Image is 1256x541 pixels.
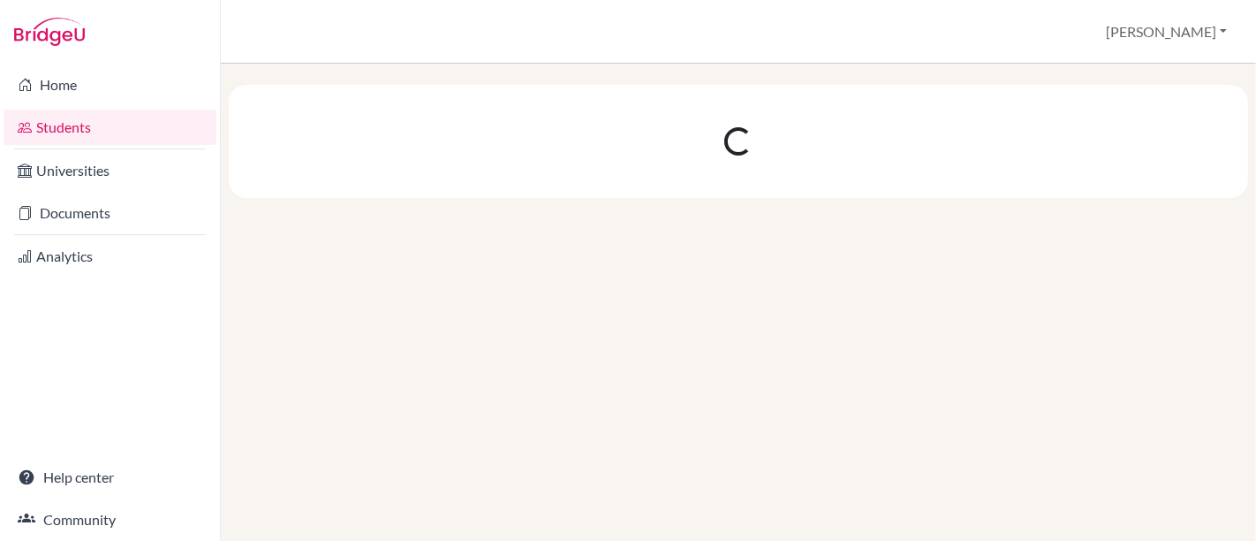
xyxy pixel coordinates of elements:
img: Bridge-U [14,18,85,46]
a: Students [4,110,216,145]
a: Help center [4,460,216,495]
a: Home [4,67,216,103]
a: Universities [4,153,216,188]
a: Documents [4,195,216,231]
a: Community [4,502,216,537]
a: Analytics [4,239,216,274]
button: [PERSON_NAME] [1098,15,1235,49]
